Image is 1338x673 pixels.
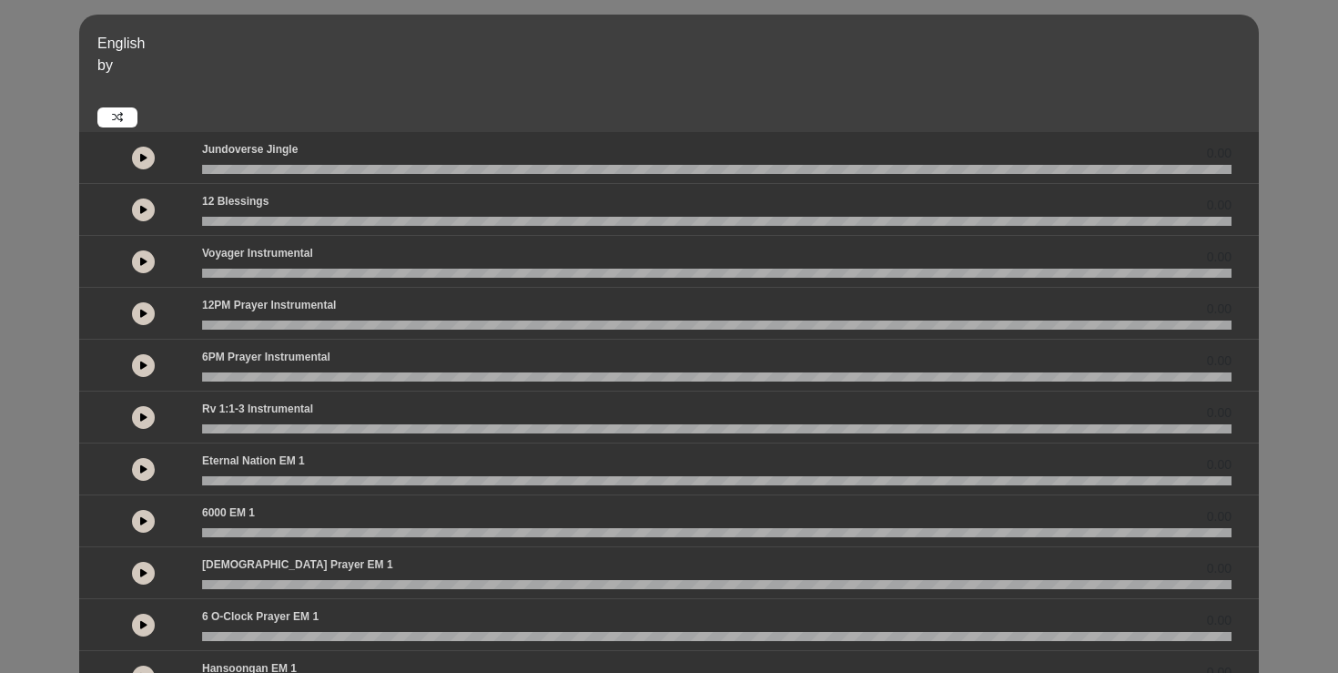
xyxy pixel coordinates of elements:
span: 0.00 [1207,352,1232,371]
span: 0.00 [1207,611,1232,630]
p: 6000 EM 1 [202,505,255,521]
span: 0.00 [1207,559,1232,578]
span: 0.00 [1207,196,1232,215]
p: Jundoverse Jingle [202,141,298,158]
span: 0.00 [1207,248,1232,267]
span: 0.00 [1207,507,1232,526]
span: 0.00 [1207,403,1232,423]
span: 0.00 [1207,455,1232,474]
p: 6 o-clock prayer EM 1 [202,608,319,625]
span: 0.00 [1207,300,1232,319]
p: Voyager Instrumental [202,245,313,261]
p: 12 Blessings [202,193,269,209]
p: 12PM Prayer Instrumental [202,297,336,313]
p: [DEMOGRAPHIC_DATA] prayer EM 1 [202,556,393,573]
p: 6PM Prayer Instrumental [202,349,330,365]
span: by [97,57,113,73]
p: Eternal Nation EM 1 [202,453,305,469]
span: 0.00 [1207,144,1232,163]
p: English [97,33,1254,55]
p: Rv 1:1-3 Instrumental [202,401,313,417]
